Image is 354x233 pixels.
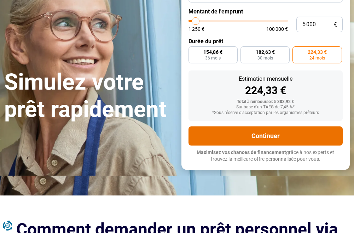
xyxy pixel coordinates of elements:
[194,100,337,104] div: Total à rembourser: 5 383,92 €
[188,8,343,15] label: Montant de l'emprunt
[334,22,337,28] span: €
[266,27,288,32] span: 100 000 €
[194,105,337,110] div: Sur base d'un TAEG de 7,45 %*
[188,149,343,163] p: grâce à nos experts et trouvez la meilleure offre personnalisée pour vous.
[203,50,222,55] span: 154,86 €
[309,56,325,60] span: 24 mois
[194,110,337,115] div: *Sous réserve d'acceptation par les organismes prêteurs
[194,85,337,96] div: 224,33 €
[205,56,221,60] span: 36 mois
[256,50,275,55] span: 182,63 €
[257,56,273,60] span: 30 mois
[4,69,173,123] h1: Simulez votre prêt rapidement
[188,126,343,146] button: Continuer
[188,38,343,45] label: Durée du prêt
[308,50,327,55] span: 224,33 €
[188,27,204,32] span: 1 250 €
[194,76,337,82] div: Estimation mensuelle
[197,149,286,155] span: Maximisez vos chances de financement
